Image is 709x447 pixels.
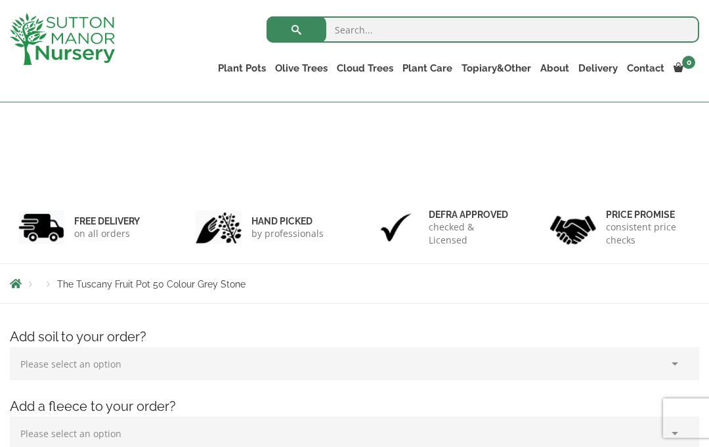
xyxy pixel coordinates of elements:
[398,59,457,77] a: Plant Care
[429,209,513,221] h6: Defra approved
[550,207,596,247] img: 4.jpg
[74,227,140,240] p: on all orders
[196,211,242,244] img: 2.jpg
[622,59,669,77] a: Contact
[251,215,324,227] h6: hand picked
[332,59,398,77] a: Cloud Trees
[606,221,691,247] p: consistent price checks
[457,59,536,77] a: Topiary&Other
[74,215,140,227] h6: FREE DELIVERY
[57,279,246,289] span: The Tuscany Fruit Pot 50 Colour Grey Stone
[574,59,622,77] a: Delivery
[251,227,324,240] p: by professionals
[606,209,691,221] h6: Price promise
[18,211,64,244] img: 1.jpg
[10,278,699,289] nav: Breadcrumbs
[213,59,270,77] a: Plant Pots
[373,211,419,244] img: 3.jpg
[10,13,115,65] img: logo
[669,59,699,77] a: 0
[267,16,699,43] input: Search...
[536,59,574,77] a: About
[429,221,513,247] p: checked & Licensed
[682,56,695,69] span: 0
[270,59,332,77] a: Olive Trees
